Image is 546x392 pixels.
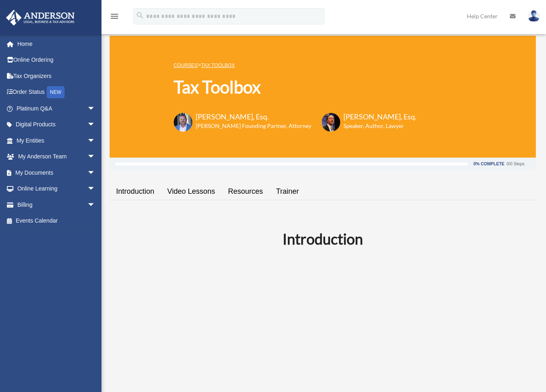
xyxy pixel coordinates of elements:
[6,132,108,149] a: My Entitiesarrow_drop_down
[196,112,311,122] h3: [PERSON_NAME], Esq.
[270,180,305,203] a: Trainer
[6,100,108,117] a: Platinum Q&Aarrow_drop_down
[136,11,145,20] i: search
[114,229,531,249] h2: Introduction
[201,63,235,68] a: Tax Toolbox
[4,10,77,26] img: Anderson Advisors Platinum Portal
[6,149,108,165] a: My Anderson Teamarrow_drop_down
[6,36,108,52] a: Home
[87,197,104,213] span: arrow_drop_down
[87,132,104,149] span: arrow_drop_down
[507,162,524,166] div: 0/0 Steps
[343,112,417,122] h3: [PERSON_NAME], Esq.
[6,181,108,197] a: Online Learningarrow_drop_down
[87,117,104,133] span: arrow_drop_down
[174,63,198,68] a: COURSES
[6,197,108,213] a: Billingarrow_drop_down
[110,11,119,21] i: menu
[6,52,108,68] a: Online Ordering
[222,180,270,203] a: Resources
[473,162,504,166] div: 0% Complete
[161,180,222,203] a: Video Lessons
[6,84,108,101] a: Order StatusNEW
[343,122,406,130] h6: Speaker, Author, Lawyer
[322,113,340,132] img: Scott-Estill-Headshot.png
[196,122,311,130] h6: [PERSON_NAME] Founding Partner, Attorney
[6,213,108,229] a: Events Calendar
[87,165,104,181] span: arrow_drop_down
[528,10,540,22] img: User Pic
[87,149,104,165] span: arrow_drop_down
[6,165,108,181] a: My Documentsarrow_drop_down
[110,180,161,203] a: Introduction
[87,181,104,197] span: arrow_drop_down
[6,68,108,84] a: Tax Organizers
[87,100,104,117] span: arrow_drop_down
[47,86,65,98] div: NEW
[174,75,417,99] h1: Tax Toolbox
[174,113,192,132] img: Toby-circle-head.png
[110,14,119,21] a: menu
[6,117,108,133] a: Digital Productsarrow_drop_down
[174,60,417,70] p: >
